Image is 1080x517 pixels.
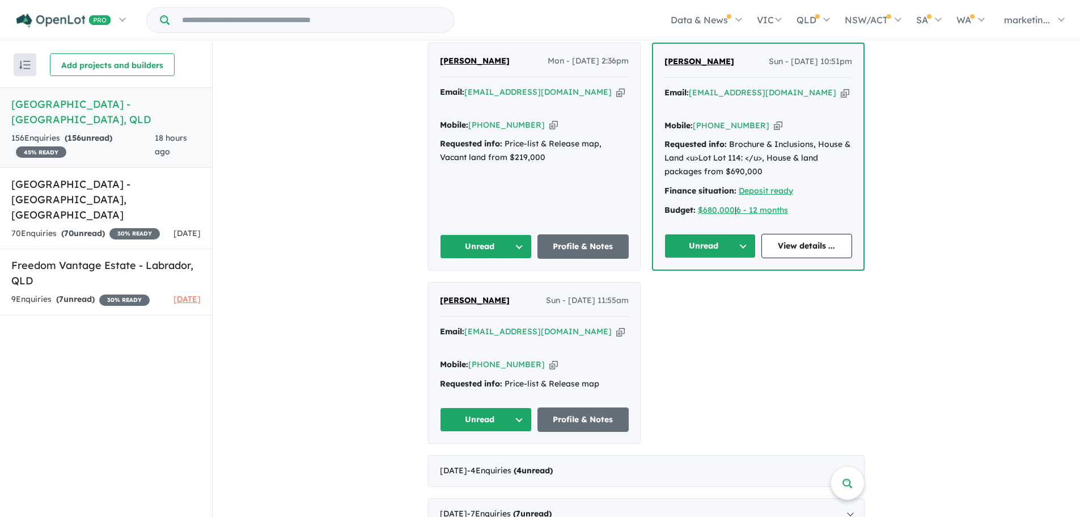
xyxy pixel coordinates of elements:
span: Sun - [DATE] 10:51pm [769,55,852,69]
input: Try estate name, suburb, builder or developer [172,8,452,32]
div: [DATE] [428,455,865,487]
button: Copy [616,326,625,338]
span: Mon - [DATE] 2:36pm [548,54,629,68]
strong: Budget: [664,205,696,215]
a: [EMAIL_ADDRESS][DOMAIN_NAME] [689,87,836,98]
span: 70 [64,228,74,238]
button: Copy [774,120,782,132]
strong: ( unread) [56,294,95,304]
a: [PERSON_NAME] [440,54,510,68]
strong: Mobile: [440,359,468,369]
a: 6 - 12 months [736,205,788,215]
strong: ( unread) [65,133,112,143]
strong: Mobile: [440,120,468,130]
button: Copy [549,119,558,131]
span: [PERSON_NAME] [440,295,510,305]
strong: Requested info: [440,379,502,389]
a: $680,000 [698,205,735,215]
span: [DATE] [173,294,201,304]
span: marketin... [1004,14,1050,26]
span: 30 % READY [99,295,150,306]
strong: Email: [440,87,464,97]
a: [PHONE_NUMBER] [468,120,545,130]
span: - 4 Enquir ies [467,465,553,476]
button: Copy [616,86,625,98]
button: Copy [841,87,849,99]
div: 9 Enquir ies [11,293,150,306]
div: Price-list & Release map [440,377,629,391]
div: Price-list & Release map, Vacant land from $219,000 [440,137,629,165]
a: [EMAIL_ADDRESS][DOMAIN_NAME] [464,326,612,337]
span: Sun - [DATE] 11:55am [546,294,629,308]
strong: Requested info: [664,139,727,149]
button: Unread [664,234,756,258]
button: Copy [549,359,558,371]
span: [PERSON_NAME] [440,56,510,66]
span: 18 hours ago [155,133,187,157]
div: 70 Enquir ies [11,227,160,241]
div: Brochure & Inclusions, House & Land <u>Lot Lot 114: </u>, House & land packages from $690,000 [664,138,852,178]
h5: [GEOGRAPHIC_DATA] - [GEOGRAPHIC_DATA] , [GEOGRAPHIC_DATA] [11,176,201,222]
h5: [GEOGRAPHIC_DATA] - [GEOGRAPHIC_DATA] , QLD [11,96,201,127]
span: [DATE] [173,228,201,238]
span: 156 [67,133,81,143]
a: Profile & Notes [537,407,629,432]
h5: Freedom Vantage Estate - Labrador , QLD [11,258,201,288]
a: [PHONE_NUMBER] [468,359,545,369]
a: [PERSON_NAME] [664,55,734,69]
strong: Finance situation: [664,186,736,196]
span: 30 % READY [109,228,160,239]
img: sort.svg [19,61,31,69]
strong: ( unread) [61,228,105,238]
a: Deposit ready [739,186,793,196]
span: [PERSON_NAME] [664,56,734,66]
button: Unread [440,407,532,432]
strong: Mobile: [664,120,693,131]
strong: ( unread) [514,465,553,476]
strong: Email: [440,326,464,337]
img: Openlot PRO Logo White [16,14,111,28]
span: 7 [59,294,63,304]
span: 4 [516,465,522,476]
div: 156 Enquir ies [11,132,155,159]
a: [EMAIL_ADDRESS][DOMAIN_NAME] [464,87,612,97]
strong: Email: [664,87,689,98]
a: [PHONE_NUMBER] [693,120,769,131]
a: [PERSON_NAME] [440,294,510,308]
div: | [664,204,852,217]
a: View details ... [761,234,853,258]
button: Unread [440,234,532,259]
button: Add projects and builders [50,53,175,76]
a: Profile & Notes [537,234,629,259]
span: 45 % READY [16,146,66,158]
strong: Requested info: [440,138,502,149]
